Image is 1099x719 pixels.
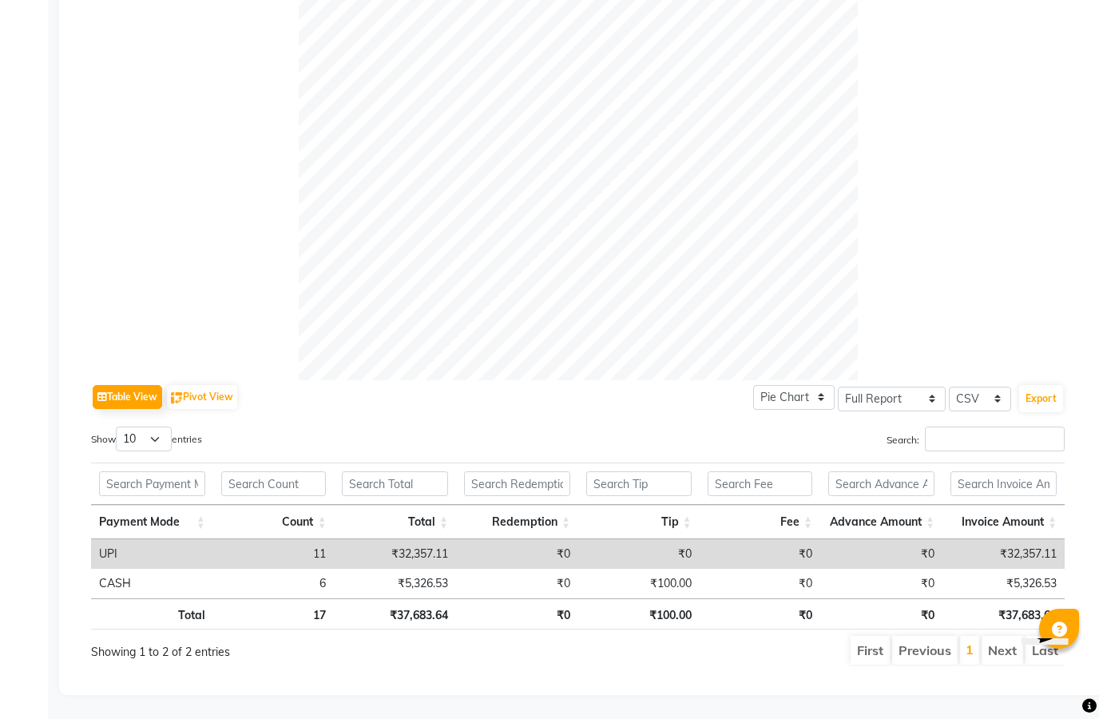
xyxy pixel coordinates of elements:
[828,471,934,496] input: Search Advance Amount
[116,427,172,451] select: Showentries
[578,569,700,598] td: ₹100.00
[700,505,821,539] th: Fee: activate to sort column ascending
[456,598,578,630] th: ₹0
[942,569,1065,598] td: ₹5,326.53
[334,598,456,630] th: ₹37,683.64
[456,569,578,598] td: ₹0
[1019,385,1063,412] button: Export
[213,598,335,630] th: 17
[700,569,821,598] td: ₹0
[942,598,1065,630] th: ₹37,683.64
[942,539,1065,569] td: ₹32,357.11
[700,539,821,569] td: ₹0
[820,505,942,539] th: Advance Amount: activate to sort column ascending
[578,505,700,539] th: Tip: activate to sort column ascending
[925,427,1065,451] input: Search:
[456,505,578,539] th: Redemption: activate to sort column ascending
[950,471,1057,496] input: Search Invoice Amount
[586,471,692,496] input: Search Tip
[91,569,213,598] td: CASH
[820,539,942,569] td: ₹0
[91,427,202,451] label: Show entries
[578,598,700,630] th: ₹100.00
[91,598,213,630] th: Total
[213,505,335,539] th: Count: activate to sort column ascending
[221,471,327,496] input: Search Count
[167,385,237,409] button: Pivot View
[820,569,942,598] td: ₹0
[334,505,456,539] th: Total: activate to sort column ascending
[708,471,813,496] input: Search Fee
[456,539,578,569] td: ₹0
[91,634,482,661] div: Showing 1 to 2 of 2 entries
[966,642,974,657] a: 1
[342,471,448,496] input: Search Total
[171,392,183,404] img: pivot.png
[578,539,700,569] td: ₹0
[99,471,205,496] input: Search Payment Mode
[213,569,335,598] td: 6
[91,539,213,569] td: UPI
[93,385,162,409] button: Table View
[334,569,456,598] td: ₹5,326.53
[820,598,942,630] th: ₹0
[942,505,1065,539] th: Invoice Amount: activate to sort column ascending
[1015,638,1086,706] iframe: chat widget
[464,471,570,496] input: Search Redemption
[700,598,821,630] th: ₹0
[887,427,1065,451] label: Search:
[213,539,335,569] td: 11
[91,505,213,539] th: Payment Mode: activate to sort column ascending
[334,539,456,569] td: ₹32,357.11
